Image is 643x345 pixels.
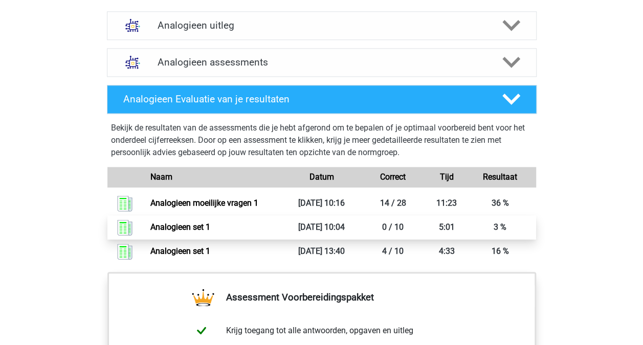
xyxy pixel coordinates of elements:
[150,246,210,256] a: Analogieen set 1
[103,48,541,77] a: assessments Analogieen assessments
[111,122,533,159] p: Bekijk de resultaten van de assessments die je hebt afgerond om te bepalen of je optimaal voorber...
[286,171,358,183] div: Datum
[464,171,536,183] div: Resultaat
[120,49,146,75] img: analogieen assessments
[158,19,486,31] h4: Analogieen uitleg
[103,85,541,114] a: Analogieen Evaluatie van je resultaten
[150,198,258,208] a: Analogieen moeilijke vragen 1
[143,171,285,183] div: Naam
[158,56,486,68] h4: Analogieen assessments
[123,93,486,105] h4: Analogieen Evaluatie van je resultaten
[429,171,464,183] div: Tijd
[103,11,541,40] a: uitleg Analogieen uitleg
[150,222,210,232] a: Analogieen set 1
[357,171,429,183] div: Correct
[120,12,146,38] img: analogieen uitleg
